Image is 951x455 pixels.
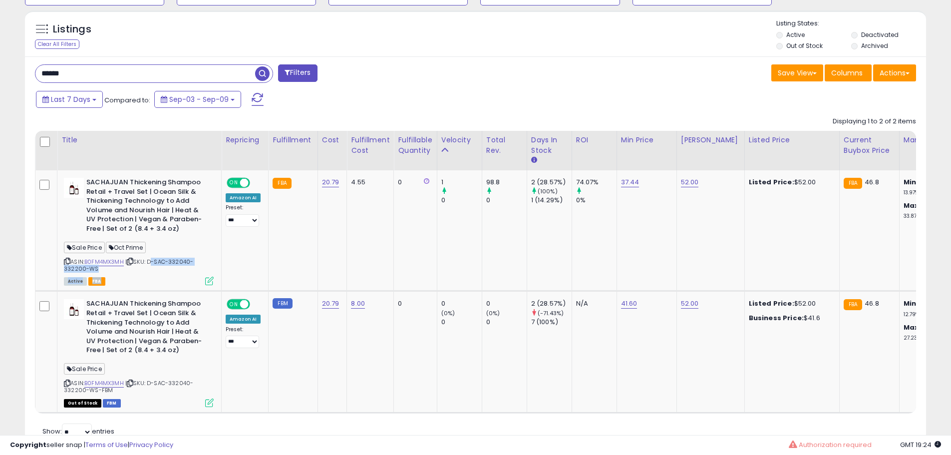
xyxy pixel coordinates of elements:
div: 0 [486,318,527,327]
button: Columns [825,64,872,81]
span: Show: entries [42,427,114,436]
div: Days In Stock [531,135,568,156]
b: Max: [904,201,921,210]
div: 0 [486,299,527,308]
a: 41.60 [621,299,637,309]
div: Preset: [226,204,261,227]
div: Title [61,135,217,145]
span: Sale Price [64,363,105,375]
span: ON [228,179,240,187]
div: N/A [576,299,609,308]
div: 0 [398,178,429,187]
div: Amazon AI [226,193,261,202]
b: SACHAJUAN Thickening Shampoo Retail + Travel Set | Ocean Silk & Thickening Technology to Add Volu... [86,178,208,236]
a: B0FM4MX3MH [84,379,124,388]
div: $52.00 [749,178,832,187]
div: 1 (14.29%) [531,196,572,205]
label: Deactivated [861,30,899,39]
button: Actions [873,64,916,81]
img: 31g9Jj0hvxL._SL40_.jpg [64,299,84,319]
span: All listings that are currently out of stock and unavailable for purchase on Amazon [64,399,101,408]
small: (0%) [486,309,500,317]
small: (100%) [538,187,558,195]
div: seller snap | | [10,441,173,450]
span: OFF [249,179,265,187]
div: 4.55 [351,178,386,187]
div: 74.07% [576,178,617,187]
span: FBA [88,277,105,286]
label: Active [786,30,805,39]
div: 0 [441,318,482,327]
small: FBA [844,299,862,310]
span: Sep-03 - Sep-09 [169,94,229,104]
div: ASIN: [64,178,214,284]
small: FBA [844,178,862,189]
div: 0 [398,299,429,308]
a: B0FM4MX3MH [84,258,124,266]
b: Business Price: [749,313,804,323]
b: Listed Price: [749,299,794,308]
div: 0 [441,196,482,205]
a: 37.44 [621,177,639,187]
div: Clear All Filters [35,39,79,49]
label: Out of Stock [786,41,823,50]
small: FBA [273,178,291,189]
div: Listed Price [749,135,835,145]
div: 98.8 [486,178,527,187]
p: Listing States: [776,19,926,28]
b: Min: [904,177,919,187]
b: Max: [904,323,921,332]
button: Save View [771,64,823,81]
div: Total Rev. [486,135,523,156]
a: 20.79 [322,177,339,187]
div: 2 (28.57%) [531,299,572,308]
div: Preset: [226,326,261,349]
button: Sep-03 - Sep-09 [154,91,241,108]
button: Filters [278,64,317,82]
span: Compared to: [104,95,150,105]
div: Repricing [226,135,264,145]
b: SACHAJUAN Thickening Shampoo Retail + Travel Set | Ocean Silk & Thickening Technology to Add Volu... [86,299,208,357]
div: [PERSON_NAME] [681,135,740,145]
div: 0 [486,196,527,205]
div: $52.00 [749,299,832,308]
div: Fulfillment Cost [351,135,389,156]
a: Privacy Policy [129,440,173,450]
span: | SKU: D-SAC-332040-332200-WS-FBM [64,379,193,394]
a: 52.00 [681,299,699,309]
a: 8.00 [351,299,365,309]
small: (0%) [441,309,455,317]
label: Archived [861,41,888,50]
span: Oct Prime [106,242,146,253]
div: Current Buybox Price [844,135,895,156]
h5: Listings [53,22,91,36]
span: 2025-09-17 19:24 GMT [900,440,941,450]
div: Velocity [441,135,478,145]
div: Fulfillable Quantity [398,135,432,156]
span: Columns [831,68,863,78]
strong: Copyright [10,440,46,450]
div: Displaying 1 to 2 of 2 items [833,117,916,126]
span: Last 7 Days [51,94,90,104]
span: Sale Price [64,242,105,253]
span: 46.8 [865,299,879,308]
div: 1 [441,178,482,187]
small: (-71.43%) [538,309,564,317]
span: ON [228,300,240,309]
span: FBM [103,399,121,408]
b: Listed Price: [749,177,794,187]
a: Terms of Use [85,440,128,450]
a: 20.79 [322,299,339,309]
div: Min Price [621,135,672,145]
div: 0% [576,196,617,205]
button: Last 7 Days [36,91,103,108]
img: 31g9Jj0hvxL._SL40_.jpg [64,178,84,198]
span: All listings currently available for purchase on Amazon [64,277,87,286]
a: 52.00 [681,177,699,187]
div: Cost [322,135,343,145]
div: 0 [441,299,482,308]
div: 2 (28.57%) [531,178,572,187]
div: 7 (100%) [531,318,572,327]
div: Amazon AI [226,315,261,324]
div: $41.6 [749,314,832,323]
